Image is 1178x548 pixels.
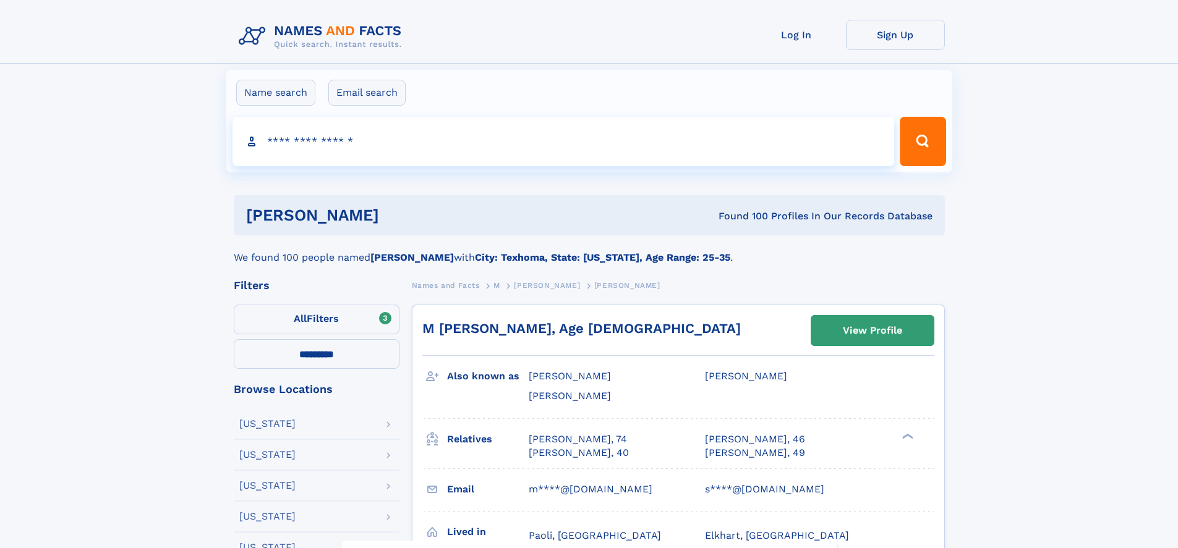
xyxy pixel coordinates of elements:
div: Filters [234,280,399,291]
a: [PERSON_NAME], 46 [705,432,805,446]
span: M [493,281,500,290]
h3: Also known as [447,366,529,387]
label: Filters [234,305,399,334]
span: [PERSON_NAME] [705,370,787,382]
a: Sign Up [846,20,945,50]
span: [PERSON_NAME] [529,370,611,382]
a: M [493,277,500,293]
div: We found 100 people named with . [234,235,945,265]
a: [PERSON_NAME] [514,277,580,293]
label: Email search [328,80,406,106]
div: [US_STATE] [239,419,296,429]
div: [US_STATE] [239,512,296,521]
div: [US_STATE] [239,481,296,491]
span: [PERSON_NAME] [529,390,611,402]
button: Search Button [900,117,945,166]
h3: Lived in [447,521,529,542]
a: [PERSON_NAME], 49 [705,446,805,460]
div: View Profile [843,316,902,345]
a: Names and Facts [412,277,480,293]
div: Browse Locations [234,384,399,395]
div: Found 100 Profiles In Our Records Database [548,209,933,223]
a: [PERSON_NAME], 40 [529,446,629,460]
a: [PERSON_NAME], 74 [529,432,627,446]
span: [PERSON_NAME] [514,281,580,290]
a: M [PERSON_NAME], Age [DEMOGRAPHIC_DATA] [422,321,741,336]
div: [US_STATE] [239,450,296,460]
h1: [PERSON_NAME] [246,208,549,223]
label: Name search [236,80,315,106]
span: Paoli, [GEOGRAPHIC_DATA] [529,529,661,541]
div: ❯ [899,432,914,440]
img: Logo Names and Facts [234,20,412,53]
h3: Relatives [447,429,529,450]
input: search input [233,117,895,166]
span: [PERSON_NAME] [594,281,660,290]
a: Log In [747,20,846,50]
span: Elkhart, [GEOGRAPHIC_DATA] [705,529,849,541]
a: View Profile [811,316,934,345]
h3: Email [447,479,529,500]
b: City: Texhoma, State: [US_STATE], Age Range: 25-35 [475,251,730,263]
span: All [294,313,307,324]
b: [PERSON_NAME] [370,251,454,263]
